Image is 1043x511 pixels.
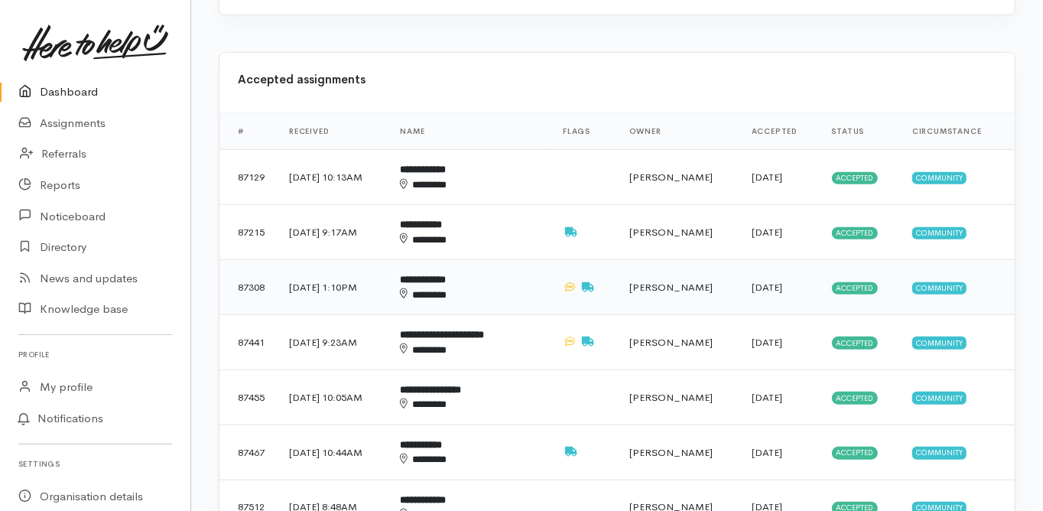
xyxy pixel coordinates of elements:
[238,72,366,86] b: Accepted assignments
[912,392,967,404] span: Community
[912,227,967,239] span: Community
[617,369,739,425] td: [PERSON_NAME]
[832,392,879,404] span: Accepted
[752,226,782,239] time: [DATE]
[752,446,782,459] time: [DATE]
[551,113,617,150] th: Flags
[617,425,739,480] td: [PERSON_NAME]
[832,447,879,459] span: Accepted
[277,425,388,480] td: [DATE] 10:44AM
[277,113,388,150] th: Received
[277,315,388,370] td: [DATE] 9:23AM
[820,113,900,150] th: Status
[900,113,1015,150] th: Circumstance
[832,282,879,295] span: Accepted
[219,369,277,425] td: 87455
[219,205,277,260] td: 87215
[752,281,782,294] time: [DATE]
[277,369,388,425] td: [DATE] 10:05AM
[617,113,739,150] th: Owner
[832,172,879,184] span: Accepted
[912,337,967,349] span: Community
[617,260,739,315] td: [PERSON_NAME]
[277,150,388,205] td: [DATE] 10:13AM
[832,227,879,239] span: Accepted
[739,113,820,150] th: Accepted
[832,337,879,349] span: Accepted
[912,447,967,459] span: Community
[912,172,967,184] span: Community
[219,315,277,370] td: 87441
[219,113,277,150] th: #
[277,260,388,315] td: [DATE] 1:10PM
[18,344,172,365] h6: Profile
[219,260,277,315] td: 87308
[617,150,739,205] td: [PERSON_NAME]
[752,336,782,349] time: [DATE]
[752,171,782,184] time: [DATE]
[219,150,277,205] td: 87129
[277,205,388,260] td: [DATE] 9:17AM
[617,205,739,260] td: [PERSON_NAME]
[18,454,172,474] h6: Settings
[912,282,967,295] span: Community
[219,425,277,480] td: 87467
[752,391,782,404] time: [DATE]
[388,113,551,150] th: Name
[617,315,739,370] td: [PERSON_NAME]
